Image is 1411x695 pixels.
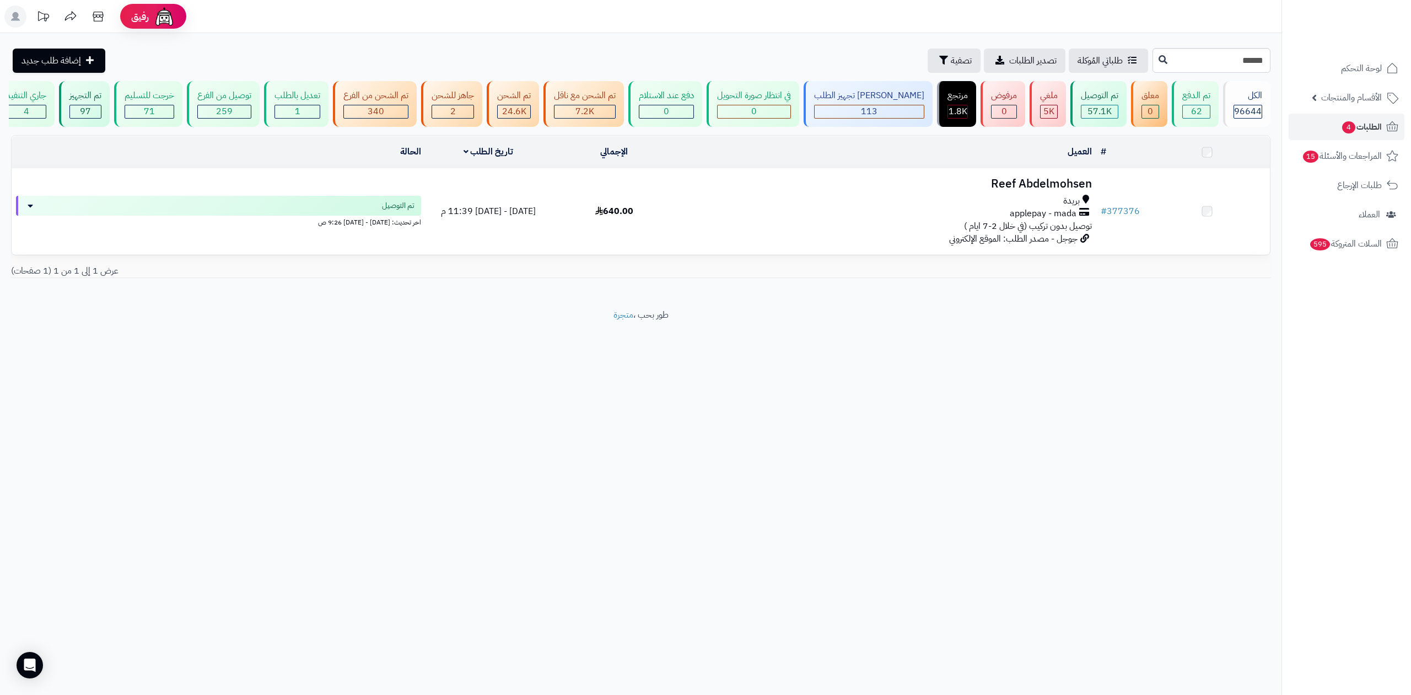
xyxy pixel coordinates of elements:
[1191,105,1202,118] span: 62
[331,81,419,127] a: تم الشحن من الفرع 340
[1069,49,1148,73] a: طلباتي المُوكلة
[24,105,29,118] span: 4
[949,232,1078,245] span: جوجل - مصدر الطلب: الموقع الإلكتروني
[1068,145,1092,158] a: العميل
[1087,105,1112,118] span: 57.1K
[1010,207,1076,220] span: applepay - mada
[382,200,414,211] span: تم التوصيل
[1234,89,1262,102] div: الكل
[704,81,801,127] a: في انتظار صورة التحويل 0
[1068,81,1129,127] a: تم التوصيل 57.1K
[984,49,1065,73] a: تصدير الطلبات
[6,89,46,102] div: جاري التنفيذ
[125,105,174,118] div: 71
[1101,145,1106,158] a: #
[29,6,57,30] a: تحديثات المنصة
[1142,105,1159,118] div: 0
[1040,89,1058,102] div: ملغي
[1321,90,1382,105] span: الأقسام والمنتجات
[815,105,924,118] div: 113
[1063,195,1080,207] span: بريدة
[613,308,633,322] a: متجرة
[484,81,541,127] a: تم الشحن 24.6K
[112,81,185,127] a: خرجت للتسليم 71
[57,81,112,127] a: تم التجهيز 97
[17,652,43,678] div: Open Intercom Messenger
[185,81,262,127] a: توصيل من الفرع 259
[992,105,1016,118] div: 0
[949,105,967,118] span: 1.8K
[717,89,791,102] div: في انتظار صورة التحويل
[1148,105,1153,118] span: 0
[1289,55,1404,82] a: لوحة التحكم
[681,178,1091,190] h3: Reef Abdelmohsen
[554,89,616,102] div: تم الشحن مع ناقل
[16,216,421,227] div: اخر تحديث: [DATE] - [DATE] 9:26 ص
[751,105,757,118] span: 0
[575,105,594,118] span: 7.2K
[343,89,408,102] div: تم الشحن من الفرع
[814,89,924,102] div: [PERSON_NAME] تجهيز الطلب
[554,105,615,118] div: 7222
[541,81,626,127] a: تم الشحن مع ناقل 7.2K
[275,105,320,118] div: 1
[1101,205,1140,218] a: #377376
[951,54,972,67] span: تصفية
[69,89,101,102] div: تم التجهيز
[274,89,320,102] div: تعديل بالطلب
[21,54,81,67] span: إضافة طلب جديد
[718,105,790,118] div: 0
[295,105,300,118] span: 1
[70,105,101,118] div: 97
[1309,238,1331,251] span: 595
[1001,105,1007,118] span: 0
[125,89,174,102] div: خرجت للتسليم
[1009,54,1057,67] span: تصدير الطلبات
[978,81,1027,127] a: مرفوض 0
[419,81,484,127] a: جاهز للشحن 2
[1182,89,1210,102] div: تم الدفع
[1081,89,1118,102] div: تم التوصيل
[3,265,641,277] div: عرض 1 إلى 1 من 1 (1 صفحات)
[502,105,526,118] span: 24.6K
[639,89,694,102] div: دفع عند الاستلام
[7,105,46,118] div: 4
[450,105,456,118] span: 2
[441,205,536,218] span: [DATE] - [DATE] 11:39 م
[1183,105,1210,118] div: 62
[153,6,175,28] img: ai-face.png
[1141,89,1159,102] div: معلق
[1129,81,1170,127] a: معلق 0
[928,49,981,73] button: تصفية
[1289,172,1404,199] a: طلبات الإرجاع
[131,10,149,23] span: رفيق
[626,81,704,127] a: دفع عند الاستلام 0
[1336,9,1401,33] img: logo-2.png
[216,105,233,118] span: 259
[1337,178,1382,193] span: طلبات الإرجاع
[801,81,935,127] a: [PERSON_NAME] تجهيز الطلب 113
[861,105,877,118] span: 113
[344,105,408,118] div: 340
[498,105,530,118] div: 24571
[1027,81,1068,127] a: ملغي 5K
[497,89,531,102] div: تم الشحن
[1081,105,1118,118] div: 57058
[1289,114,1404,140] a: الطلبات4
[664,105,669,118] span: 0
[1043,105,1054,118] span: 5K
[964,220,1092,233] span: توصيل بدون تركيب (في خلال 2-7 ايام )
[947,89,968,102] div: مرتجع
[464,145,514,158] a: تاريخ الطلب
[144,105,155,118] span: 71
[639,105,693,118] div: 0
[1359,207,1380,222] span: العملاء
[948,105,967,118] div: 1846
[1170,81,1221,127] a: تم الدفع 62
[1289,231,1404,257] a: السلات المتروكة595
[80,105,91,118] span: 97
[13,49,105,73] a: إضافة طلب جديد
[1341,119,1382,135] span: الطلبات
[1342,121,1356,134] span: 4
[1101,205,1107,218] span: #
